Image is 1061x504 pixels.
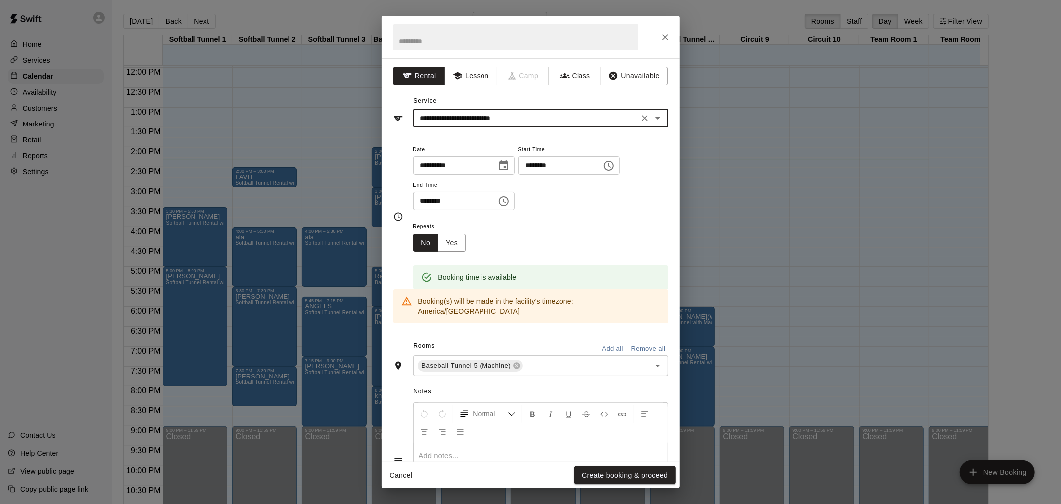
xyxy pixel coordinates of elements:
button: Remove all [629,341,668,357]
svg: Rooms [393,361,403,371]
span: Normal [473,409,508,419]
svg: Timing [393,212,403,222]
button: No [413,234,439,252]
button: Format Bold [524,405,541,423]
button: Formatting Options [455,405,520,423]
span: Rooms [413,342,435,349]
button: Redo [434,405,451,423]
span: Date [413,143,515,157]
button: Undo [416,405,433,423]
button: Open [651,111,665,125]
span: Notes [413,384,668,400]
button: Format Underline [560,405,577,423]
span: Baseball Tunnel 5 (Machine) [418,361,515,371]
span: Service [413,97,437,104]
button: Insert Code [596,405,613,423]
button: Lesson [445,67,497,85]
button: Create booking & proceed [574,466,675,485]
button: Right Align [434,423,451,441]
button: Clear [638,111,652,125]
button: Format Italics [542,405,559,423]
svg: Notes [393,456,403,466]
button: Unavailable [601,67,668,85]
span: Camps can only be created in the Services page [497,67,550,85]
button: Open [651,359,665,373]
button: Add all [597,341,629,357]
span: Start Time [518,143,620,157]
button: Left Align [636,405,653,423]
button: Choose time, selected time is 9:00 PM [494,191,514,211]
button: Rental [393,67,446,85]
button: Close [656,28,674,46]
svg: Service [393,113,403,123]
button: Format Strikethrough [578,405,595,423]
button: Choose time, selected time is 8:00 PM [599,156,619,176]
button: Insert Link [614,405,631,423]
span: End Time [413,179,515,192]
div: Booking(s) will be made in the facility's timezone: America/[GEOGRAPHIC_DATA] [418,292,660,320]
span: Repeats [413,220,474,234]
div: outlined button group [413,234,466,252]
button: Justify Align [452,423,469,441]
button: Cancel [386,466,417,485]
button: Choose date, selected date is Oct 9, 2025 [494,156,514,176]
div: Baseball Tunnel 5 (Machine) [418,360,523,372]
div: Booking time is available [438,268,517,286]
button: Class [549,67,601,85]
button: Center Align [416,423,433,441]
button: Yes [438,234,466,252]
